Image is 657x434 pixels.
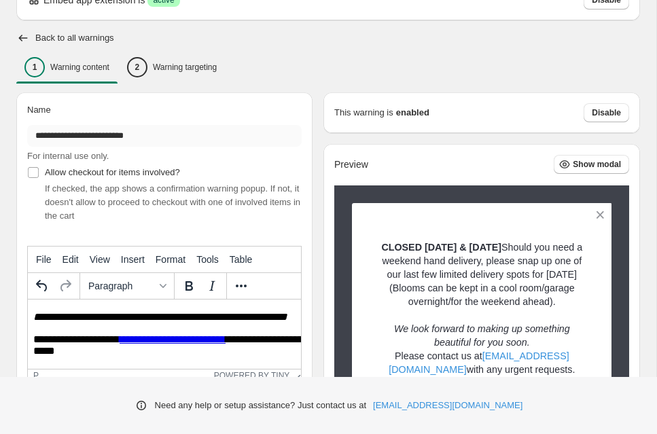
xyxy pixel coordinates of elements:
span: View [90,254,110,265]
em: We look forward to making up something beautiful for you soon. [394,323,570,348]
button: 2Warning targeting [119,53,225,82]
button: More... [230,274,253,297]
button: Formats [83,274,171,297]
span: Show modal [573,159,621,170]
div: p [33,371,39,380]
h2: Back to all warnings [35,33,114,43]
span: Tools [196,254,219,265]
a: [EMAIL_ADDRESS][DOMAIN_NAME] [373,399,522,412]
button: Redo [54,274,77,297]
button: Bold [177,274,200,297]
span: For internal use only. [27,151,109,161]
p: Should you need a weekend hand delivery, please snap up one of our last few limited delivery spot... [376,240,588,308]
span: Table [230,254,252,265]
button: Disable [584,103,629,122]
button: 1Warning content [16,53,118,82]
button: Italic [200,274,224,297]
div: 2 [127,57,147,77]
span: Edit [63,254,79,265]
p: Warning targeting [153,62,217,73]
span: Disable [592,107,621,118]
div: 1 [24,57,45,77]
span: Allow checkout for items involved? [45,167,180,177]
p: This warning is [334,106,393,120]
span: Format [156,254,185,265]
span: Insert [121,254,145,265]
button: Show modal [554,155,629,174]
strong: CLOSED [DATE] & [DATE] [381,242,501,253]
a: Powered by Tiny [214,371,290,380]
span: Paragraph [88,281,155,291]
p: Please contact us at with any urgent requests. [376,349,588,376]
iframe: Rich Text Area [28,300,301,369]
div: Resize [289,369,301,381]
h2: Preview [334,159,368,170]
span: File [36,254,52,265]
span: Name [27,105,51,115]
strong: enabled [396,106,429,120]
button: Undo [31,274,54,297]
p: Warning content [50,62,109,73]
span: If checked, the app shows a confirmation warning popup. If not, it doesn't allow to proceed to ch... [45,183,300,221]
